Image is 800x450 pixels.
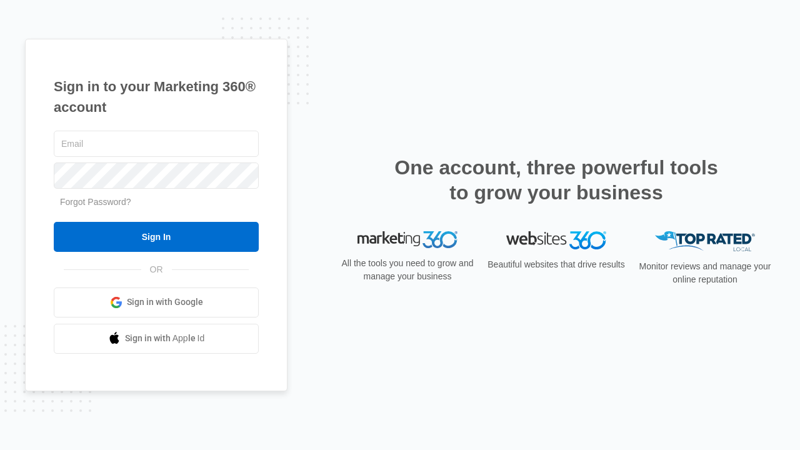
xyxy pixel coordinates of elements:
[54,76,259,117] h1: Sign in to your Marketing 360® account
[655,231,755,252] img: Top Rated Local
[125,332,205,345] span: Sign in with Apple Id
[486,258,626,271] p: Beautiful websites that drive results
[635,260,775,286] p: Monitor reviews and manage your online reputation
[141,263,172,276] span: OR
[506,231,606,249] img: Websites 360
[60,197,131,207] a: Forgot Password?
[391,155,722,205] h2: One account, three powerful tools to grow your business
[337,257,477,283] p: All the tools you need to grow and manage your business
[54,222,259,252] input: Sign In
[357,231,457,249] img: Marketing 360
[54,287,259,317] a: Sign in with Google
[127,296,203,309] span: Sign in with Google
[54,131,259,157] input: Email
[54,324,259,354] a: Sign in with Apple Id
